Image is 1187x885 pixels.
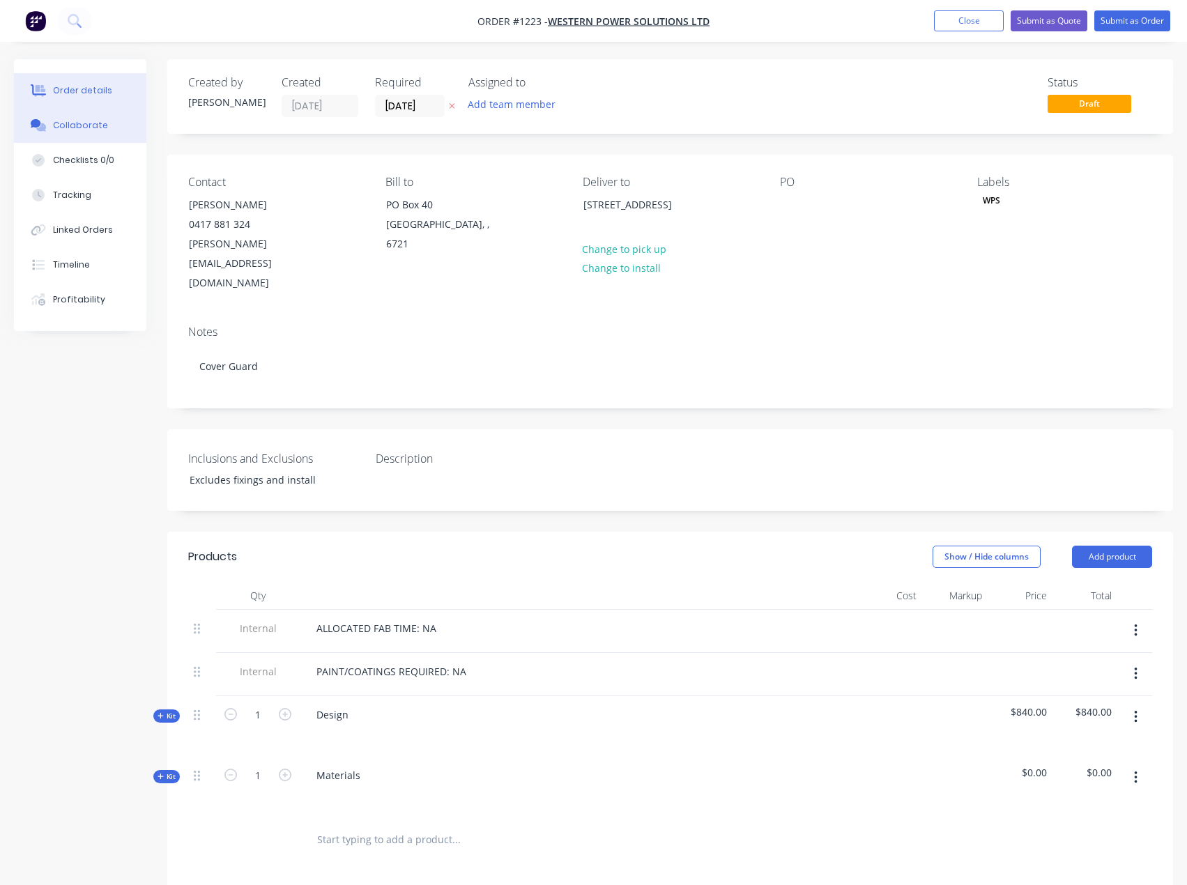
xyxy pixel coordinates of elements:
[53,293,105,306] div: Profitability
[572,194,711,239] div: [STREET_ADDRESS]
[933,546,1041,568] button: Show / Hide columns
[189,215,305,234] div: 0417 881 324
[188,450,362,467] label: Inclusions and Exclusions
[857,582,922,610] div: Cost
[188,176,363,189] div: Contact
[305,705,360,725] div: Design
[468,95,563,114] button: Add team member
[153,770,180,783] button: Kit
[1048,76,1152,89] div: Status
[188,325,1152,339] div: Notes
[14,247,146,282] button: Timeline
[188,345,1152,387] div: Cover Guard
[575,239,674,258] button: Change to pick up
[53,259,90,271] div: Timeline
[1094,10,1170,31] button: Submit as Order
[1058,705,1112,719] span: $840.00
[477,15,548,28] span: Order #1223 -
[1048,95,1131,112] span: Draft
[14,178,146,213] button: Tracking
[988,582,1052,610] div: Price
[188,548,237,565] div: Products
[583,195,699,215] div: [STREET_ADDRESS]
[780,176,955,189] div: PO
[305,618,447,638] div: ALLOCATED FAB TIME: NA
[189,195,305,215] div: [PERSON_NAME]
[385,176,560,189] div: Bill to
[376,450,550,467] label: Description
[977,194,1006,207] div: WPS
[14,108,146,143] button: Collaborate
[375,76,452,89] div: Required
[158,771,176,782] span: Kit
[583,176,758,189] div: Deliver to
[305,661,477,682] div: PAINT/COATINGS REQUIRED: NA
[993,705,1047,719] span: $840.00
[158,711,176,721] span: Kit
[25,10,46,31] img: Factory
[222,621,294,636] span: Internal
[282,76,358,89] div: Created
[548,15,710,28] a: WESTERN POWER SOLUTIONS LTD
[1052,582,1117,610] div: Total
[977,176,1152,189] div: Labels
[53,224,113,236] div: Linked Orders
[1058,765,1112,780] span: $0.00
[922,582,987,610] div: Markup
[189,234,305,293] div: [PERSON_NAME][EMAIL_ADDRESS][DOMAIN_NAME]
[178,470,353,490] div: Excludes fixings and install
[153,709,180,723] button: Kit
[177,194,316,293] div: [PERSON_NAME]0417 881 324[PERSON_NAME][EMAIL_ADDRESS][DOMAIN_NAME]
[53,119,108,132] div: Collaborate
[386,195,502,215] div: PO Box 40
[14,143,146,178] button: Checklists 0/0
[461,95,563,114] button: Add team member
[53,84,112,97] div: Order details
[53,154,114,167] div: Checklists 0/0
[188,76,265,89] div: Created by
[305,765,372,785] div: Materials
[14,282,146,317] button: Profitability
[934,10,1004,31] button: Close
[1072,546,1152,568] button: Add product
[374,194,514,254] div: PO Box 40[GEOGRAPHIC_DATA], , 6721
[216,582,300,610] div: Qty
[53,189,91,201] div: Tracking
[222,664,294,679] span: Internal
[993,765,1047,780] span: $0.00
[188,95,265,109] div: [PERSON_NAME]
[1011,10,1087,31] button: Submit as Quote
[316,826,595,854] input: Start typing to add a product...
[575,259,668,277] button: Change to install
[386,215,502,254] div: [GEOGRAPHIC_DATA], , 6721
[14,73,146,108] button: Order details
[468,76,608,89] div: Assigned to
[14,213,146,247] button: Linked Orders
